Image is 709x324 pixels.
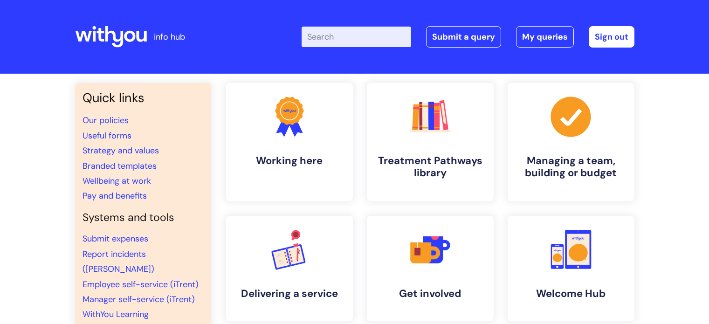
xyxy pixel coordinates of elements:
a: WithYou Learning [83,309,149,320]
h4: Welcome Hub [515,288,627,300]
div: | - [302,26,634,48]
a: Treatment Pathways library [367,83,494,201]
input: Search [302,27,411,47]
h4: Working here [234,155,345,167]
a: Report incidents ([PERSON_NAME]) [83,248,154,275]
a: Branded templates [83,160,157,172]
a: Manager self-service (iTrent) [83,294,195,305]
a: Strategy and values [83,145,159,156]
h4: Managing a team, building or budget [515,155,627,179]
a: My queries [516,26,574,48]
h3: Quick links [83,90,204,105]
a: Welcome Hub [508,216,634,321]
p: info hub [154,29,185,44]
a: Wellbeing at work [83,175,151,186]
a: Employee self-service (iTrent) [83,279,199,290]
a: Sign out [589,26,634,48]
h4: Delivering a service [234,288,345,300]
a: Working here [226,83,353,201]
a: Submit a query [426,26,501,48]
a: Managing a team, building or budget [508,83,634,201]
a: Get involved [367,216,494,321]
a: Delivering a service [226,216,353,321]
a: Submit expenses [83,233,148,244]
h4: Get involved [374,288,486,300]
a: Useful forms [83,130,131,141]
h4: Systems and tools [83,211,204,224]
a: Our policies [83,115,129,126]
h4: Treatment Pathways library [374,155,486,179]
a: Pay and benefits [83,190,147,201]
